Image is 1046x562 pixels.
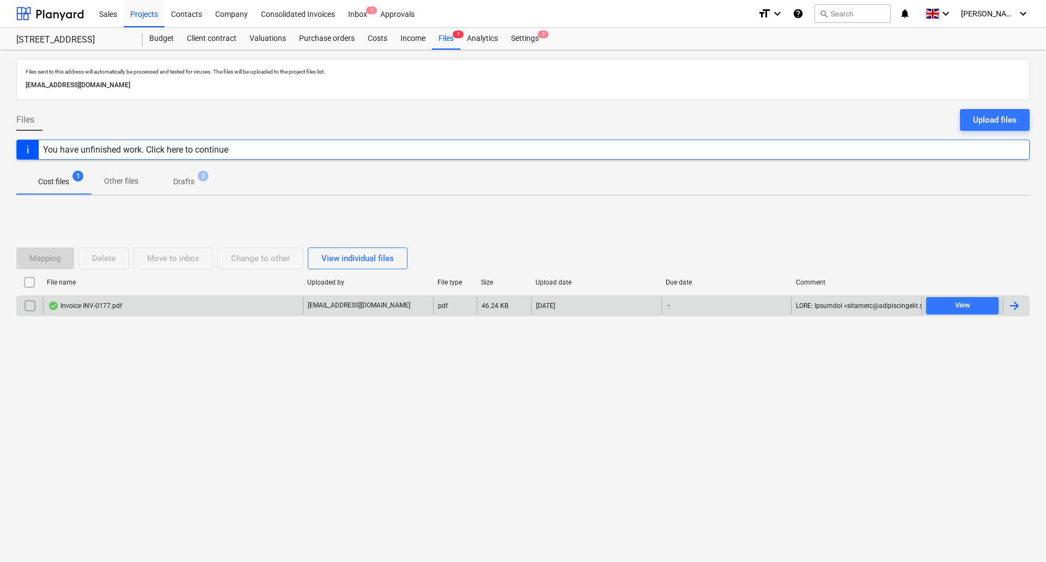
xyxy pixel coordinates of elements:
div: File name [47,279,299,286]
div: View individual files [321,251,394,265]
a: Files1 [432,28,460,50]
button: Search [814,4,891,23]
i: format_size [758,7,771,20]
div: Size [481,279,527,286]
p: Files sent to this address will automatically be processed and tested for viruses. The files will... [26,68,1020,75]
span: 1 [538,31,549,38]
span: 1 [453,31,464,38]
a: Purchase orders [293,28,361,50]
a: Budget [143,28,180,50]
div: Upload date [536,279,657,286]
a: Client contract [180,28,243,50]
div: OCR finished [48,301,59,310]
a: Settings1 [504,28,545,50]
p: [EMAIL_ADDRESS][DOMAIN_NAME] [26,80,1020,91]
span: [PERSON_NAME] [961,9,1015,18]
a: Analytics [460,28,504,50]
button: View individual files [308,247,408,269]
a: Income [394,28,432,50]
div: Comment [796,279,917,286]
a: Costs [361,28,394,50]
div: Invoice INV-0177.pdf [48,301,122,310]
p: Other files [104,176,138,187]
button: Upload files [960,109,1030,131]
i: keyboard_arrow_down [1017,7,1030,20]
p: [EMAIL_ADDRESS][DOMAIN_NAME] [308,301,410,310]
div: Settings [504,28,545,50]
div: [STREET_ADDRESS] [16,34,130,46]
a: Valuations [243,28,293,50]
p: Drafts [173,176,194,188]
div: Upload files [973,113,1017,127]
span: 1 [366,7,377,14]
div: Due date [666,279,787,286]
i: keyboard_arrow_down [771,7,784,20]
i: keyboard_arrow_down [939,7,952,20]
span: search [819,9,828,18]
span: Files [16,113,34,126]
i: Knowledge base [793,7,804,20]
div: Uploaded by [307,279,429,286]
span: 1 [72,171,83,182]
iframe: Chat Widget [992,510,1046,562]
i: notifications [899,7,910,20]
div: View [955,299,970,312]
div: Files [432,28,460,50]
div: You have unfinished work. Click here to continue [43,144,228,155]
p: Cost files [38,176,69,188]
div: 46.24 KB [482,302,508,310]
span: 2 [198,171,209,182]
button: View [926,297,999,315]
div: File type [437,279,472,286]
span: - [666,301,671,310]
div: [DATE] [536,302,555,310]
div: pdf [438,302,448,310]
